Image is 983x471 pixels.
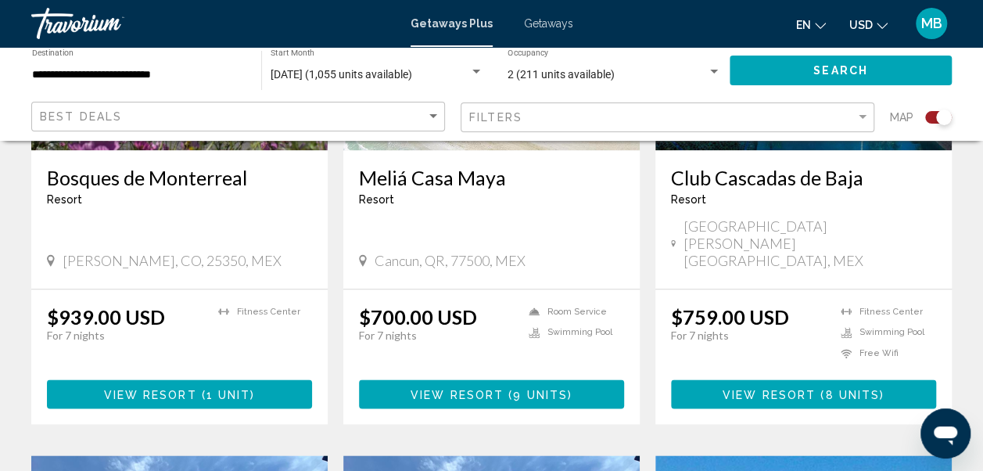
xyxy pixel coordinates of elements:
span: Free Wifi [859,348,899,358]
span: [PERSON_NAME], CO, 25350, MEX [63,252,282,269]
button: View Resort(1 unit) [47,379,312,408]
p: $939.00 USD [47,305,165,329]
span: 9 units [513,388,568,401]
span: ( ) [504,388,572,401]
span: ( ) [197,388,256,401]
a: Getaways Plus [411,17,493,30]
button: User Menu [911,7,952,40]
span: Swimming Pool [859,327,924,337]
span: Search [813,65,868,77]
p: For 7 nights [671,329,825,343]
span: View Resort [411,388,504,401]
mat-select: Sort by [40,110,440,124]
iframe: Button to launch messaging window [920,408,970,458]
span: Best Deals [40,110,122,123]
a: Club Cascadas de Baja [671,166,936,189]
a: Travorium [31,8,395,39]
span: Cancun, QR, 77500, MEX [375,252,526,269]
a: Bosques de Monterreal [47,166,312,189]
p: $700.00 USD [359,305,477,329]
span: 2 (211 units available) [508,68,615,81]
span: View Resort [103,388,196,401]
span: [GEOGRAPHIC_DATA][PERSON_NAME][GEOGRAPHIC_DATA], MEX [683,218,936,269]
span: Fitness Center [237,307,300,317]
button: Filter [461,102,874,134]
span: Resort [671,193,706,206]
button: Search [730,56,952,84]
button: View Resort(8 units) [671,379,936,408]
span: Fitness Center [859,307,923,317]
span: [DATE] (1,055 units available) [271,68,412,81]
span: ( ) [816,388,884,401]
span: Filters [469,111,522,124]
p: $759.00 USD [671,305,789,329]
span: Resort [359,193,394,206]
button: Change currency [849,13,888,36]
p: For 7 nights [359,329,513,343]
span: en [796,19,811,31]
button: View Resort(9 units) [359,379,624,408]
span: 1 unit [206,388,251,401]
span: View Resort [723,388,816,401]
span: USD [849,19,873,31]
a: Meliá Casa Maya [359,166,624,189]
span: Room Service [547,307,607,317]
span: Map [890,106,913,128]
span: Resort [47,193,82,206]
a: Getaways [524,17,573,30]
span: MB [921,16,942,31]
span: 8 units [825,388,880,401]
p: For 7 nights [47,329,203,343]
button: Change language [796,13,826,36]
span: Swimming Pool [547,327,612,337]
